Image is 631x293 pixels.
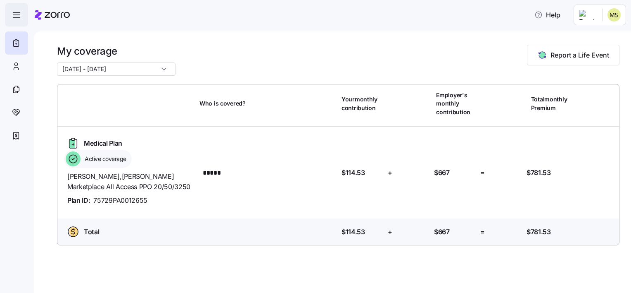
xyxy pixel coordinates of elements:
[531,95,572,112] span: Total monthly Premium
[607,8,621,22] img: 06f4d887136eab59ef5e05f4c20e4f53
[67,171,193,192] span: [PERSON_NAME] , [PERSON_NAME] Marketplace All Access PPO 20/50/3250
[67,195,90,206] span: Plan ID:
[93,195,147,206] span: 75729PA0012655
[342,227,365,237] span: $114.53
[57,45,176,58] h1: My coverage
[527,45,619,65] button: Report a Life Event
[434,168,450,178] span: $667
[436,91,477,116] span: Employer's monthly contribution
[480,168,485,178] span: =
[527,168,551,178] span: $781.53
[527,227,551,237] span: $781.53
[550,50,609,60] span: Report a Life Event
[84,138,122,149] span: Medical Plan
[480,227,485,237] span: =
[342,168,365,178] span: $114.53
[84,227,99,237] span: Total
[388,168,392,178] span: +
[82,155,126,163] span: Active coverage
[579,10,595,20] img: Employer logo
[388,227,392,237] span: +
[534,10,560,20] span: Help
[342,95,382,112] span: Your monthly contribution
[434,227,450,237] span: $667
[199,99,246,108] span: Who is covered?
[528,7,567,23] button: Help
